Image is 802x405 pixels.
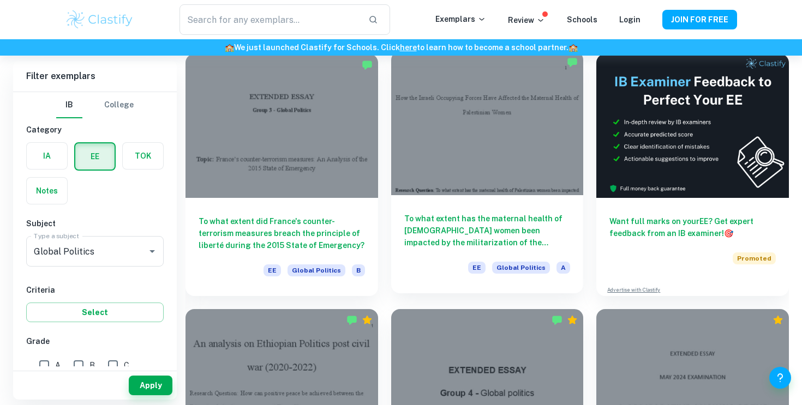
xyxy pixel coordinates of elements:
button: Open [145,244,160,259]
button: IA [27,143,67,169]
div: Premium [567,315,578,325]
button: JOIN FOR FREE [662,10,737,29]
img: Clastify logo [65,9,134,31]
h6: Criteria [26,284,164,296]
button: TOK [123,143,163,169]
span: Promoted [733,252,776,264]
span: EE [468,262,486,274]
button: College [104,92,134,118]
a: To what extent has the maternal health of [DEMOGRAPHIC_DATA] women been impacted by the militariz... [391,54,584,296]
h6: To what extent did France's counter-terrorism measures breach the principle of liberté during the... [199,215,365,251]
button: Apply [129,376,172,395]
span: 🏫 [225,43,234,52]
span: 🎯 [724,229,733,238]
span: A [556,262,570,274]
button: Notes [27,178,67,204]
span: 🏫 [568,43,578,52]
button: EE [75,143,115,170]
span: B [89,359,95,371]
span: C [124,359,129,371]
p: Exemplars [435,13,486,25]
a: Login [619,15,641,24]
h6: We just launched Clastify for Schools. Click to learn how to become a school partner. [2,41,800,53]
img: Thumbnail [596,54,789,198]
button: IB [56,92,82,118]
a: Advertise with Clastify [607,286,660,294]
h6: Grade [26,335,164,347]
span: EE [264,264,281,276]
span: B [352,264,365,276]
a: Schools [567,15,597,24]
a: To what extent did France's counter-terrorism measures breach the principle of liberté during the... [185,54,378,296]
label: Type a subject [34,231,79,240]
span: A [55,359,61,371]
span: Global Politics [288,264,345,276]
span: Global Politics [492,262,550,274]
img: Marked [362,59,373,70]
input: Search for any exemplars... [179,4,360,35]
img: Marked [346,315,357,325]
h6: To what extent has the maternal health of [DEMOGRAPHIC_DATA] women been impacted by the militariz... [404,213,571,249]
h6: Subject [26,217,164,229]
button: Help and Feedback [769,367,791,389]
div: Filter type choice [56,92,134,118]
button: Select [26,303,164,322]
a: here [400,43,417,52]
div: Premium [362,315,373,325]
h6: Filter exemplars [13,61,177,92]
a: Want full marks on yourEE? Get expert feedback from an IB examiner!PromotedAdvertise with Clastify [596,54,789,296]
p: Review [508,14,545,26]
h6: Category [26,124,164,136]
img: Marked [567,57,578,68]
h6: Want full marks on your EE ? Get expert feedback from an IB examiner! [609,215,776,239]
div: Premium [773,315,783,325]
img: Marked [552,315,562,325]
